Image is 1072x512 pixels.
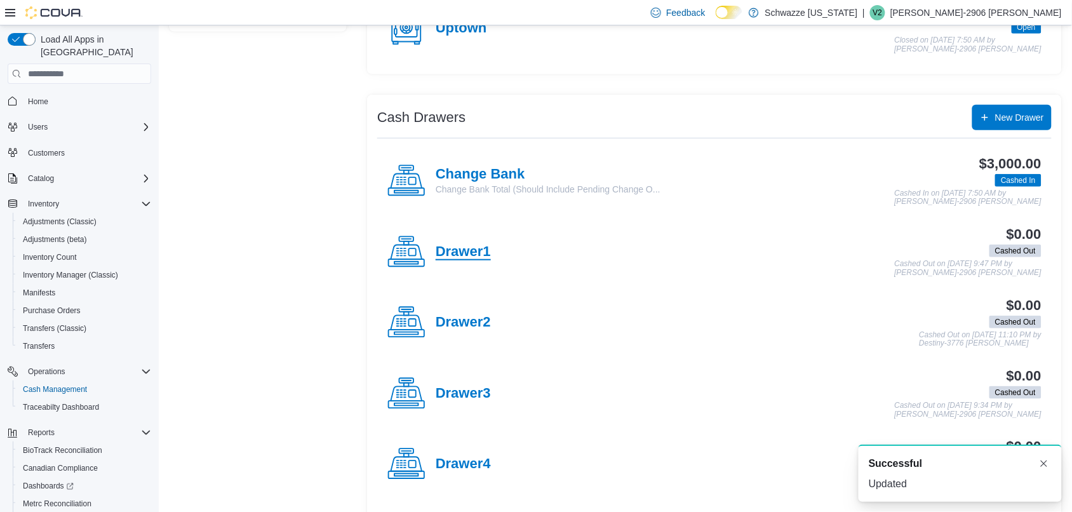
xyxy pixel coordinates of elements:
p: [PERSON_NAME]-2906 [PERSON_NAME] [890,5,1062,20]
button: Dismiss toast [1036,456,1052,471]
p: Change Bank Total (Should Include Pending Change O... [436,183,660,196]
span: Customers [23,145,151,161]
span: Dashboards [18,478,151,494]
span: Customers [28,148,65,158]
span: Inventory Count [18,250,151,265]
span: Manifests [23,288,55,298]
span: Adjustments (beta) [18,232,151,247]
span: Reports [23,425,151,440]
span: Traceabilty Dashboard [23,402,99,412]
p: Cashed In on [DATE] 7:50 AM by [PERSON_NAME]-2906 [PERSON_NAME] [895,189,1042,206]
p: Closed on [DATE] 7:50 AM by [PERSON_NAME]-2906 [PERSON_NAME] [895,36,1042,53]
span: Cashed Out [995,245,1036,257]
div: Notification [869,456,1052,471]
button: Manifests [13,284,156,302]
span: Home [28,97,48,107]
a: Home [23,94,53,109]
button: Purchase Orders [13,302,156,320]
a: BioTrack Reconciliation [18,443,107,458]
h4: Drawer2 [436,314,491,331]
span: Adjustments (Classic) [18,214,151,229]
input: Dark Mode [716,6,742,19]
a: Purchase Orders [18,303,86,318]
span: Manifests [18,285,151,300]
button: Customers [3,144,156,162]
div: Updated [869,476,1052,492]
button: Users [23,119,53,135]
a: Transfers [18,339,60,354]
span: Open [1012,21,1042,34]
p: Cashed Out on [DATE] 11:10 PM by Destiny-3776 [PERSON_NAME] [919,331,1042,348]
a: Cash Management [18,382,92,397]
span: New Drawer [995,111,1044,124]
div: Veronica-2906 Garcia [870,5,885,20]
a: Metrc Reconciliation [18,496,97,511]
button: Transfers [13,337,156,355]
button: Catalog [23,171,59,186]
button: Canadian Compliance [13,459,156,477]
span: Successful [869,456,922,471]
h3: $0.00 [1007,227,1042,242]
span: Cash Management [23,384,87,394]
button: Traceabilty Dashboard [13,398,156,416]
span: Inventory Manager (Classic) [18,267,151,283]
button: Home [3,91,156,110]
img: Cova [25,6,83,19]
p: Cashed Out on [DATE] 9:34 PM by [PERSON_NAME]-2906 [PERSON_NAME] [895,401,1042,419]
button: Adjustments (beta) [13,231,156,248]
span: Users [28,122,48,132]
span: Metrc Reconciliation [18,496,151,511]
p: | [862,5,865,20]
span: Transfers (Classic) [23,323,86,333]
span: Adjustments (Classic) [23,217,97,227]
button: Inventory Manager (Classic) [13,266,156,284]
span: Canadian Compliance [23,463,98,473]
span: Cashed Out [989,386,1042,399]
h3: $0.00 [1007,298,1042,313]
span: Load All Apps in [GEOGRAPHIC_DATA] [36,33,151,58]
a: Adjustments (Classic) [18,214,102,229]
span: Transfers [23,341,55,351]
span: Cashed In [1001,175,1036,186]
span: Open [1017,22,1036,33]
span: Cash Management [18,382,151,397]
span: Catalog [23,171,151,186]
h3: Cash Drawers [377,110,466,125]
button: Adjustments (Classic) [13,213,156,231]
span: V2 [873,5,883,20]
button: New Drawer [972,105,1052,130]
h4: Drawer3 [436,386,491,402]
span: Dashboards [23,481,74,491]
button: Operations [3,363,156,381]
span: Cashed Out [989,245,1042,257]
span: Operations [23,364,151,379]
span: Transfers [18,339,151,354]
button: Cash Management [13,381,156,398]
span: Adjustments (beta) [23,234,87,245]
button: Operations [23,364,70,379]
span: Cashed Out [989,316,1042,328]
a: Adjustments (beta) [18,232,92,247]
button: Transfers (Classic) [13,320,156,337]
span: Inventory Manager (Classic) [23,270,118,280]
span: Transfers (Classic) [18,321,151,336]
a: Dashboards [18,478,79,494]
h3: $3,000.00 [979,156,1042,172]
button: BioTrack Reconciliation [13,441,156,459]
span: Purchase Orders [18,303,151,318]
h4: Drawer4 [436,456,491,473]
span: Cashed In [995,174,1042,187]
button: Inventory [23,196,64,212]
span: Home [23,93,151,109]
span: Canadian Compliance [18,461,151,476]
span: Cashed Out [995,387,1036,398]
button: Reports [3,424,156,441]
span: Cashed Out [995,316,1036,328]
button: Catalog [3,170,156,187]
button: Inventory [3,195,156,213]
p: Cashed Out on [DATE] 9:47 PM by [PERSON_NAME]-2906 [PERSON_NAME] [895,260,1042,277]
p: Schwazze [US_STATE] [765,5,858,20]
button: Inventory Count [13,248,156,266]
a: Manifests [18,285,60,300]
